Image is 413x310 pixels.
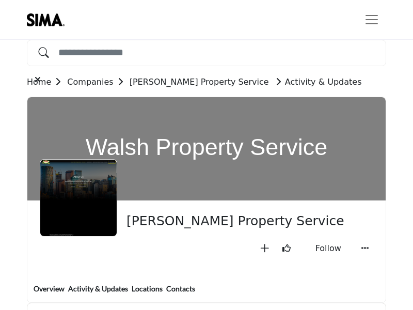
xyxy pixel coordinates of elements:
button: Like [278,240,295,257]
a: Activity & Updates [272,77,362,87]
button: More details [357,240,373,257]
a: [PERSON_NAME] Property Service [130,77,269,87]
span: Walsh Property Service [126,213,366,230]
input: Search Solutions [27,40,386,66]
button: Toggle navigation [357,9,386,30]
a: Locations [131,283,163,302]
a: Companies [67,77,129,87]
img: site Logo [27,13,70,26]
a: Home [27,77,67,87]
button: Follow [300,240,352,257]
a: Contacts [166,283,196,302]
a: Overview [33,283,65,302]
a: Activity & Updates [68,283,129,302]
